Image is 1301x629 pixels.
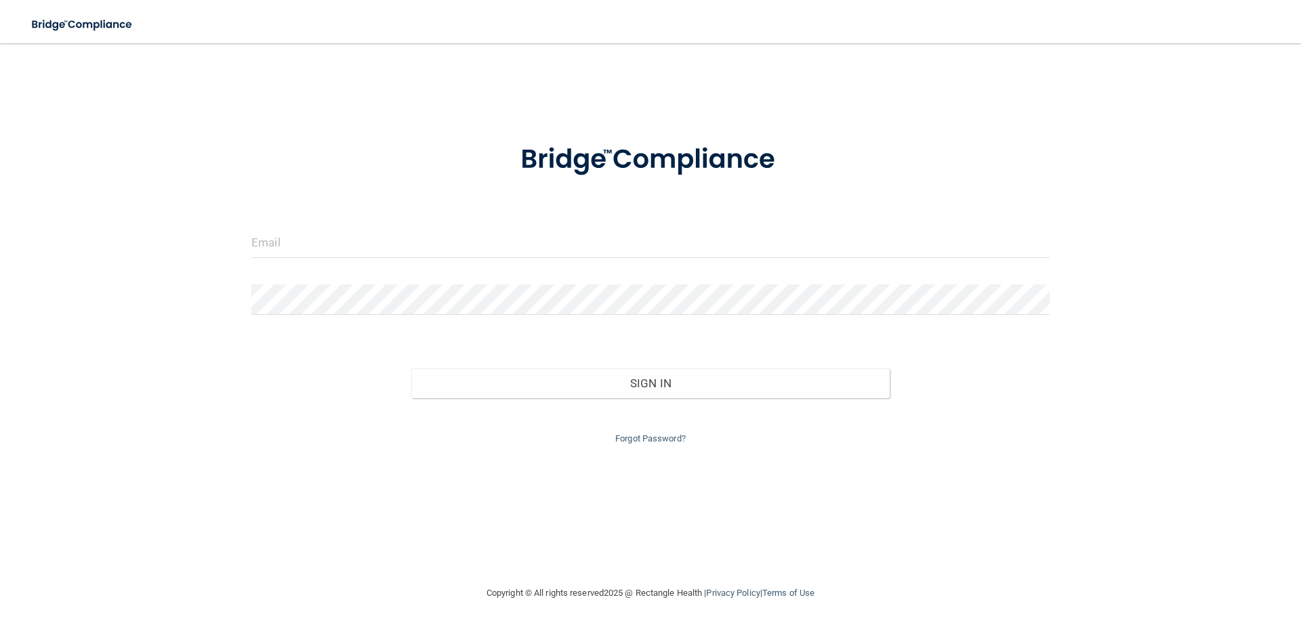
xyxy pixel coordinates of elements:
[20,11,145,39] img: bridge_compliance_login_screen.278c3ca4.svg
[403,571,898,615] div: Copyright © All rights reserved 2025 @ Rectangle Health | |
[615,433,686,443] a: Forgot Password?
[493,125,808,195] img: bridge_compliance_login_screen.278c3ca4.svg
[251,227,1050,258] input: Email
[411,368,890,398] button: Sign In
[706,588,760,598] a: Privacy Policy
[762,588,814,598] a: Terms of Use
